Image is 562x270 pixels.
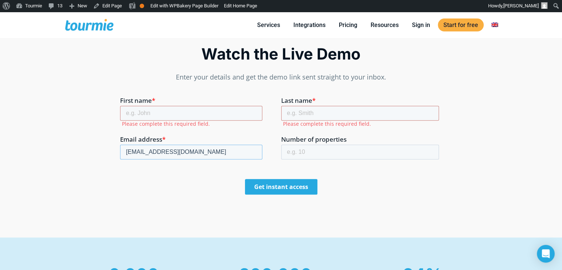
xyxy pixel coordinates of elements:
span: [PERSON_NAME] [503,3,539,9]
input: Get instant access [125,82,197,98]
input: e.g. Smith [161,9,319,24]
a: Sign in [406,20,436,30]
a: Start for free [438,18,484,31]
input: e.g. 10 [161,48,319,63]
a: Resources [365,20,404,30]
a: Services [252,20,286,30]
div: Open Intercom Messenger [537,245,555,263]
div: Watch the Live Demo [120,43,442,65]
a: Integrations [288,20,331,30]
iframe: Form 0 [120,97,442,201]
label: Please complete this required field. [163,24,322,30]
div: OK [140,4,144,8]
a: Switch to [486,20,504,30]
a: Pricing [333,20,363,30]
span: Number of properties [161,38,226,47]
p: Enter your details and get the demo link sent straight to your inbox. [120,72,442,82]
